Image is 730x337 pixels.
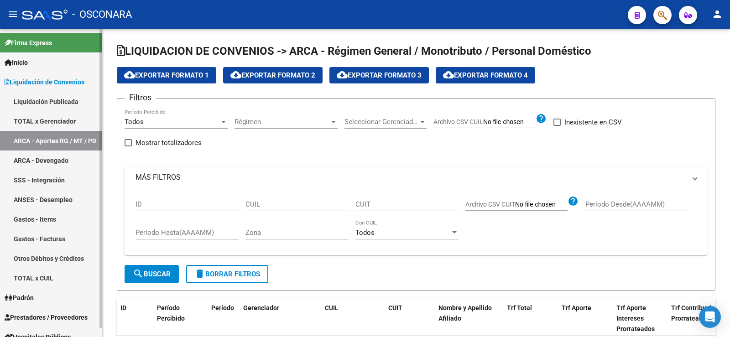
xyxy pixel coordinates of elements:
span: Borrar Filtros [194,270,260,278]
input: Archivo CSV CUIL [483,118,536,126]
span: Trf Contribucion Prorrateada [671,304,719,322]
button: Buscar [125,265,179,283]
span: Mostrar totalizadores [136,137,202,148]
span: CUIL [325,304,339,311]
span: CUIT [388,304,402,311]
mat-icon: help [536,113,547,124]
mat-icon: cloud_download [230,69,241,80]
mat-icon: cloud_download [337,69,348,80]
span: Seleccionar Gerenciador [344,118,418,126]
button: Exportar Formato 1 [117,67,216,83]
span: Liquidación de Convenios [5,77,84,87]
span: Trf Total [507,304,532,311]
span: Exportar Formato 1 [124,71,209,79]
mat-icon: cloud_download [443,69,454,80]
span: Todos [125,118,144,126]
mat-icon: help [568,196,579,207]
button: Borrar Filtros [186,265,268,283]
mat-icon: person [712,9,723,20]
span: Inexistente en CSV [564,117,622,128]
span: Exportar Formato 4 [443,71,528,79]
mat-icon: cloud_download [124,69,135,80]
span: - OSCONARA [72,5,132,25]
span: Padrón [5,293,34,303]
div: Open Intercom Messenger [699,306,721,328]
mat-icon: delete [194,268,205,279]
span: Prestadores / Proveedores [5,312,88,322]
span: Buscar [133,270,171,278]
button: Exportar Formato 3 [329,67,429,83]
span: Firma Express [5,38,52,48]
span: Archivo CSV CUIT [465,201,515,208]
span: ID [120,304,126,311]
button: Exportar Formato 2 [223,67,323,83]
span: Exportar Formato 2 [230,71,315,79]
span: LIQUIDACION DE CONVENIOS -> ARCA - Régimen General / Monotributo / Personal Doméstico [117,45,591,57]
input: Archivo CSV CUIT [515,201,568,209]
span: Régimen [235,118,329,126]
mat-expansion-panel-header: MÁS FILTROS [125,166,708,188]
span: Período Percibido [157,304,185,322]
span: Trf Aporte [562,304,591,311]
div: MÁS FILTROS [125,188,708,255]
span: Todos [355,228,375,237]
span: Exportar Formato 3 [337,71,422,79]
span: Archivo CSV CUIL [433,118,483,125]
mat-icon: search [133,268,144,279]
span: Gerenciador [243,304,279,311]
mat-panel-title: MÁS FILTROS [136,172,686,182]
button: Exportar Formato 4 [436,67,535,83]
span: Inicio [5,57,28,67]
mat-icon: menu [7,9,18,20]
span: Trf Aporte Intereses Prorrateados [616,304,655,332]
h3: Filtros [125,91,156,104]
span: Nombre y Apellido Afiliado [438,304,492,322]
span: Período [211,304,234,311]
